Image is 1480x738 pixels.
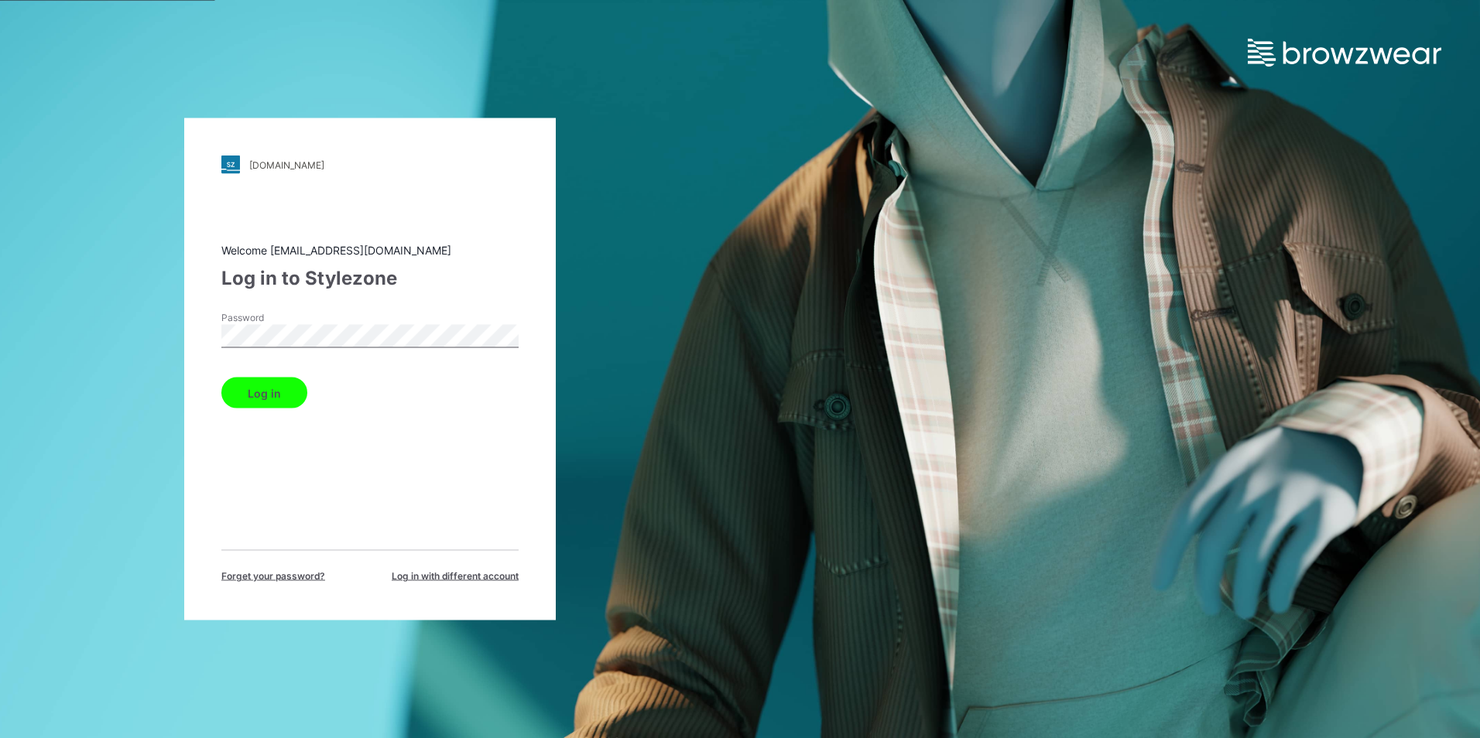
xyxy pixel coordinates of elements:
label: Password [221,311,330,325]
img: browzwear-logo.e42bd6dac1945053ebaf764b6aa21510.svg [1248,39,1441,67]
div: Log in to Stylezone [221,265,519,292]
span: Forget your password? [221,569,325,583]
button: Log in [221,378,307,408]
a: [DOMAIN_NAME] [221,155,519,174]
img: stylezone-logo.562084cfcfab977791bfbf7441f1a819.svg [221,155,240,174]
div: [DOMAIN_NAME] [249,159,324,170]
div: Welcome [EMAIL_ADDRESS][DOMAIN_NAME] [221,242,519,258]
span: Log in with different account [392,569,519,583]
